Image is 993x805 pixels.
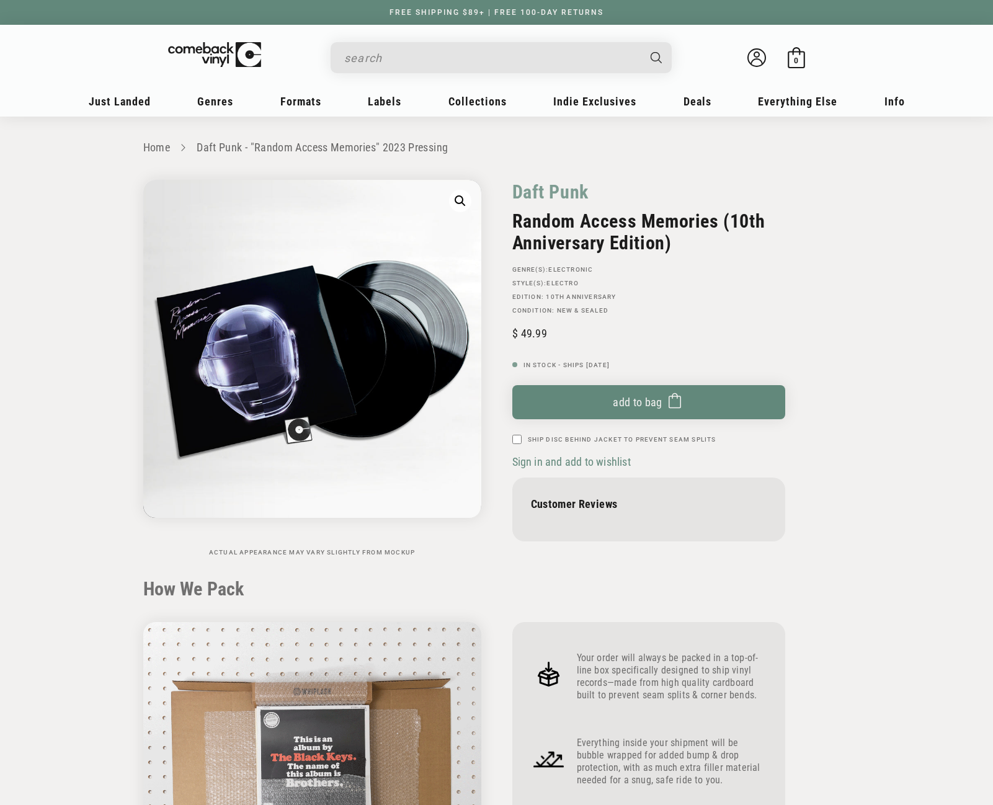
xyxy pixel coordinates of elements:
p: Edition: 10th Anniversary [512,293,785,301]
span: Collections [448,95,507,108]
a: Daft Punk - "Random Access Memories" 2023 Pressing [197,141,448,154]
button: Search [639,42,673,73]
a: Electronic [548,266,593,273]
p: Customer Reviews [531,497,767,510]
span: Just Landed [89,95,151,108]
p: GENRE(S): [512,266,785,274]
a: Home [143,141,170,154]
span: Formats [280,95,321,108]
p: Actual appearance may vary slightly from mockup [143,549,481,556]
span: Indie Exclusives [553,95,636,108]
span: 49.99 [512,327,547,340]
span: Labels [368,95,401,108]
a: Daft Punk [512,180,589,204]
label: Ship Disc Behind Jacket To Prevent Seam Splits [528,435,716,444]
media-gallery: Gallery Viewer [143,180,481,556]
p: Condition: New & Sealed [512,307,785,314]
nav: breadcrumbs [143,139,850,157]
span: Sign in and add to wishlist [512,455,631,468]
span: Deals [684,95,711,108]
a: FREE SHIPPING $89+ | FREE 100-DAY RETURNS [377,8,616,17]
h2: Random Access Memories (10th Anniversary Edition) [512,210,785,254]
p: Your order will always be packed in a top-of-line box specifically designed to ship vinyl records... [577,652,767,701]
h2: How We Pack [143,578,850,600]
button: Sign in and add to wishlist [512,455,635,469]
button: Add to bag [512,385,785,419]
span: $ [512,327,518,340]
input: search [344,45,638,71]
a: Electro [546,280,578,287]
img: Frame_4_1.png [531,741,567,777]
p: STYLE(S): [512,280,785,287]
p: Everything inside your shipment will be bubble wrapped for added bump & drop protection, with as ... [577,737,767,786]
span: 0 [794,56,798,65]
div: Search [331,42,672,73]
img: Frame_4.png [531,656,567,692]
span: Genres [197,95,233,108]
span: Add to bag [613,396,662,409]
span: Info [884,95,905,108]
span: Everything Else [758,95,837,108]
p: In Stock - Ships [DATE] [512,362,785,369]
